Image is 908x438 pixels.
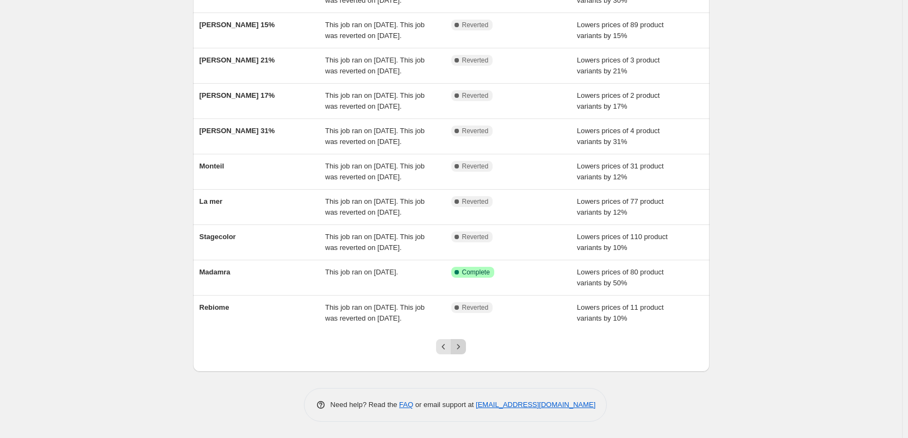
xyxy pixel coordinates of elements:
[462,162,489,171] span: Reverted
[577,233,668,252] span: Lowers prices of 110 product variants by 10%
[462,91,489,100] span: Reverted
[577,127,660,146] span: Lowers prices of 4 product variants by 31%
[331,401,400,409] span: Need help? Read the
[462,303,489,312] span: Reverted
[577,162,664,181] span: Lowers prices of 31 product variants by 12%
[200,233,236,241] span: Stagecolor
[462,56,489,65] span: Reverted
[462,127,489,135] span: Reverted
[325,127,425,146] span: This job ran on [DATE]. This job was reverted on [DATE].
[325,303,425,322] span: This job ran on [DATE]. This job was reverted on [DATE].
[200,21,275,29] span: [PERSON_NAME] 15%
[200,162,225,170] span: Monteil
[577,303,664,322] span: Lowers prices of 11 product variants by 10%
[577,91,660,110] span: Lowers prices of 2 product variants by 17%
[200,91,275,99] span: [PERSON_NAME] 17%
[200,56,275,64] span: [PERSON_NAME] 21%
[577,21,664,40] span: Lowers prices of 89 product variants by 15%
[325,21,425,40] span: This job ran on [DATE]. This job was reverted on [DATE].
[325,197,425,216] span: This job ran on [DATE]. This job was reverted on [DATE].
[200,197,223,205] span: La mer
[413,401,476,409] span: or email support at
[200,127,275,135] span: [PERSON_NAME] 31%
[436,339,466,354] nav: Pagination
[325,268,398,276] span: This job ran on [DATE].
[325,233,425,252] span: This job ran on [DATE]. This job was reverted on [DATE].
[325,56,425,75] span: This job ran on [DATE]. This job was reverted on [DATE].
[200,303,229,311] span: Rebiome
[462,268,490,277] span: Complete
[200,268,231,276] span: Madamra
[436,339,451,354] button: Previous
[577,56,660,75] span: Lowers prices of 3 product variants by 21%
[325,91,425,110] span: This job ran on [DATE]. This job was reverted on [DATE].
[577,197,664,216] span: Lowers prices of 77 product variants by 12%
[476,401,595,409] a: [EMAIL_ADDRESS][DOMAIN_NAME]
[577,268,664,287] span: Lowers prices of 80 product variants by 50%
[462,233,489,241] span: Reverted
[325,162,425,181] span: This job ran on [DATE]. This job was reverted on [DATE].
[451,339,466,354] button: Next
[462,197,489,206] span: Reverted
[399,401,413,409] a: FAQ
[462,21,489,29] span: Reverted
